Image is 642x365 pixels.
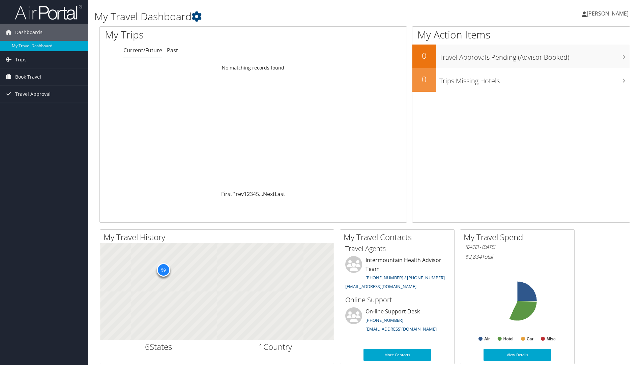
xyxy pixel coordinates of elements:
[145,341,150,352] span: 6
[342,307,453,335] li: On-line Support Desk
[156,263,170,277] div: 59
[259,341,263,352] span: 1
[123,47,162,54] a: Current/Future
[15,4,82,20] img: airportal-logo.png
[345,283,416,289] a: [EMAIL_ADDRESS][DOMAIN_NAME]
[439,49,630,62] h3: Travel Approvals Pending (Advisor Booked)
[465,244,569,250] h6: [DATE] - [DATE]
[412,50,436,61] h2: 0
[465,253,569,260] h6: Total
[484,349,551,361] a: View Details
[366,317,403,323] a: [PHONE_NUMBER]
[587,10,629,17] span: [PERSON_NAME]
[366,275,445,281] a: [PHONE_NUMBER] / [PHONE_NUMBER]
[244,190,247,198] a: 1
[100,62,407,74] td: No matching records found
[503,337,514,341] text: Hotel
[94,9,455,24] h1: My Travel Dashboard
[547,337,556,341] text: Misc
[259,190,263,198] span: …
[464,231,574,243] h2: My Travel Spend
[232,190,244,198] a: Prev
[484,337,490,341] text: Air
[412,74,436,85] h2: 0
[363,349,431,361] a: More Contacts
[222,341,329,353] h2: Country
[582,3,635,24] a: [PERSON_NAME]
[345,295,449,305] h3: Online Support
[345,244,449,253] h3: Travel Agents
[105,341,212,353] h2: States
[15,24,42,41] span: Dashboards
[263,190,275,198] a: Next
[465,253,482,260] span: $2,834
[412,68,630,92] a: 0Trips Missing Hotels
[15,68,41,85] span: Book Travel
[439,73,630,86] h3: Trips Missing Hotels
[412,45,630,68] a: 0Travel Approvals Pending (Advisor Booked)
[275,190,285,198] a: Last
[412,28,630,42] h1: My Action Items
[15,86,51,103] span: Travel Approval
[342,256,453,292] li: Intermountain Health Advisor Team
[253,190,256,198] a: 4
[105,28,274,42] h1: My Trips
[247,190,250,198] a: 2
[256,190,259,198] a: 5
[527,337,533,341] text: Car
[167,47,178,54] a: Past
[250,190,253,198] a: 3
[366,326,437,332] a: [EMAIL_ADDRESS][DOMAIN_NAME]
[221,190,232,198] a: First
[344,231,454,243] h2: My Travel Contacts
[15,51,27,68] span: Trips
[104,231,334,243] h2: My Travel History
